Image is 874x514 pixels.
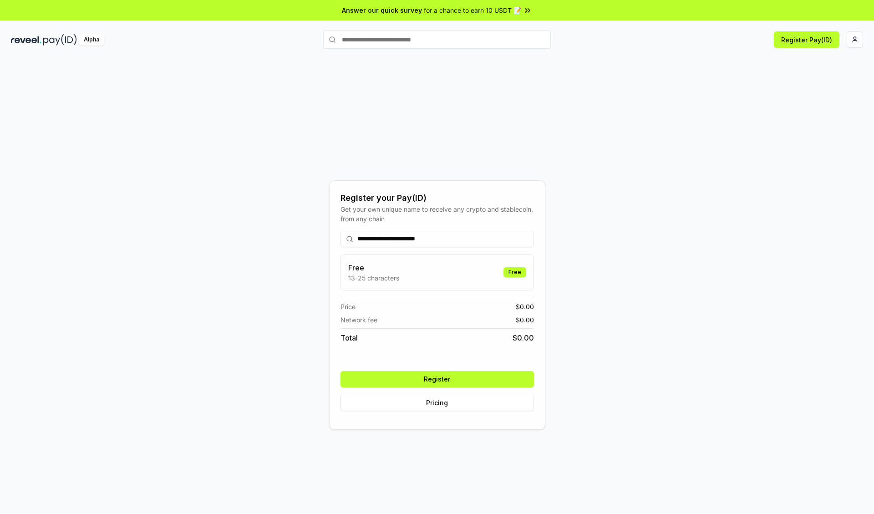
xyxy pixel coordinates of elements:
[516,302,534,311] span: $ 0.00
[348,273,399,283] p: 13-25 characters
[340,204,534,224] div: Get your own unique name to receive any crypto and stablecoin, from any chain
[516,315,534,325] span: $ 0.00
[340,395,534,411] button: Pricing
[340,332,358,343] span: Total
[503,267,526,277] div: Free
[340,371,534,387] button: Register
[424,5,521,15] span: for a chance to earn 10 USDT 📝
[340,302,356,311] span: Price
[774,31,839,48] button: Register Pay(ID)
[43,34,77,46] img: pay_id
[11,34,41,46] img: reveel_dark
[342,5,422,15] span: Answer our quick survey
[348,262,399,273] h3: Free
[340,192,534,204] div: Register your Pay(ID)
[513,332,534,343] span: $ 0.00
[79,34,104,46] div: Alpha
[340,315,377,325] span: Network fee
